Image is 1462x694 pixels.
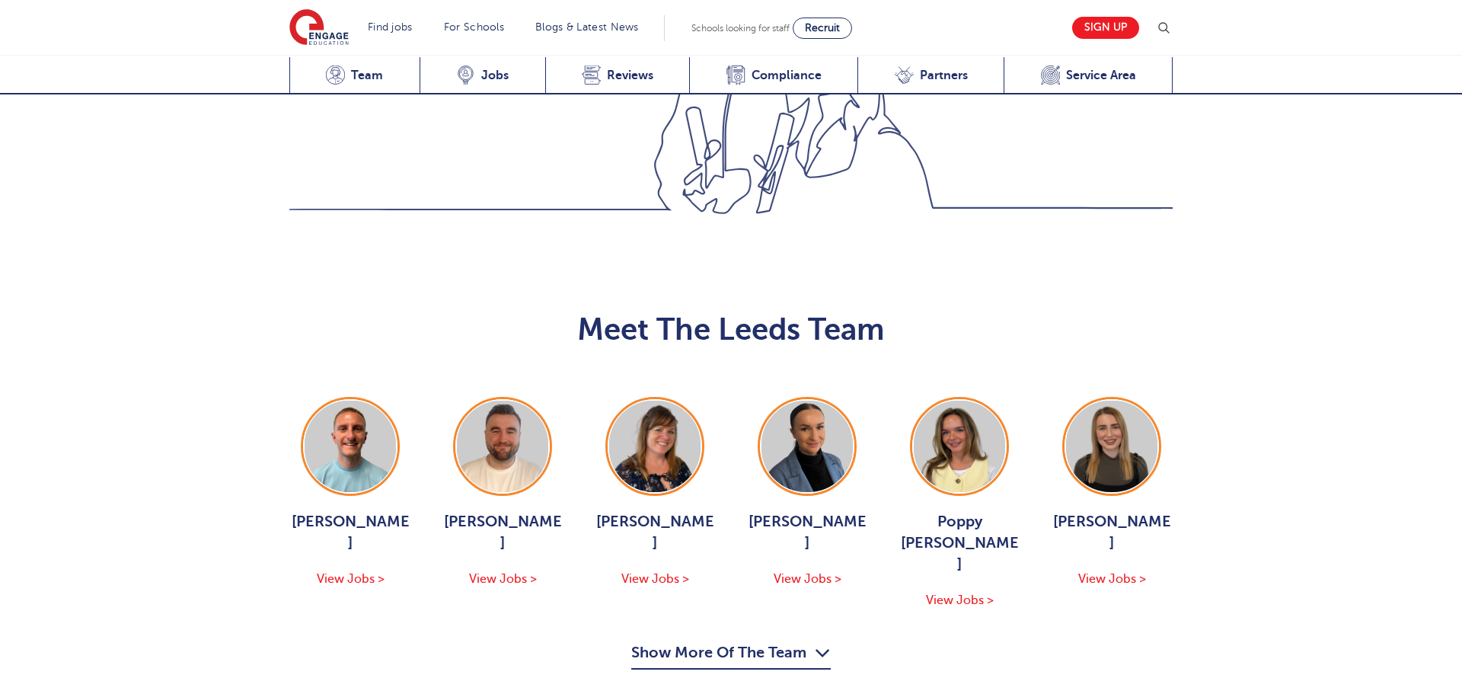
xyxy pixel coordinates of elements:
[289,57,420,94] a: Team
[691,23,790,34] span: Schools looking for staff
[1072,17,1139,39] a: Sign up
[469,572,537,586] span: View Jobs >
[289,397,411,589] a: [PERSON_NAME] View Jobs >
[317,572,385,586] span: View Jobs >
[1066,68,1136,83] span: Service Area
[899,397,1020,610] a: Poppy [PERSON_NAME] View Jobs >
[289,9,349,47] img: Engage Education
[368,21,413,33] a: Find jobs
[631,641,831,670] button: Show More Of The Team
[457,401,548,492] img: Chris Rushton
[1066,401,1157,492] img: Layla McCosker
[914,401,1005,492] img: Poppy Burnside
[920,68,968,83] span: Partners
[857,57,1004,94] a: Partners
[535,21,639,33] a: Blogs & Latest News
[746,511,868,554] span: [PERSON_NAME]
[289,312,1173,348] h2: Meet The Leeds Team
[545,57,690,94] a: Reviews
[689,57,857,94] a: Compliance
[1078,572,1146,586] span: View Jobs >
[351,68,383,83] span: Team
[609,401,701,492] img: Joanne Wright
[752,68,822,83] span: Compliance
[444,21,504,33] a: For Schools
[774,572,841,586] span: View Jobs >
[420,57,545,94] a: Jobs
[1051,397,1173,589] a: [PERSON_NAME] View Jobs >
[805,22,840,34] span: Recruit
[926,593,994,607] span: View Jobs >
[1051,511,1173,554] span: [PERSON_NAME]
[899,511,1020,575] span: Poppy [PERSON_NAME]
[1004,57,1173,94] a: Service Area
[289,511,411,554] span: [PERSON_NAME]
[442,511,563,554] span: [PERSON_NAME]
[594,397,716,589] a: [PERSON_NAME] View Jobs >
[481,68,509,83] span: Jobs
[746,397,868,589] a: [PERSON_NAME] View Jobs >
[793,18,852,39] a: Recruit
[621,572,689,586] span: View Jobs >
[594,511,716,554] span: [PERSON_NAME]
[607,68,653,83] span: Reviews
[305,401,396,492] img: George Dignam
[761,401,853,492] img: Holly Johnson
[442,397,563,589] a: [PERSON_NAME] View Jobs >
